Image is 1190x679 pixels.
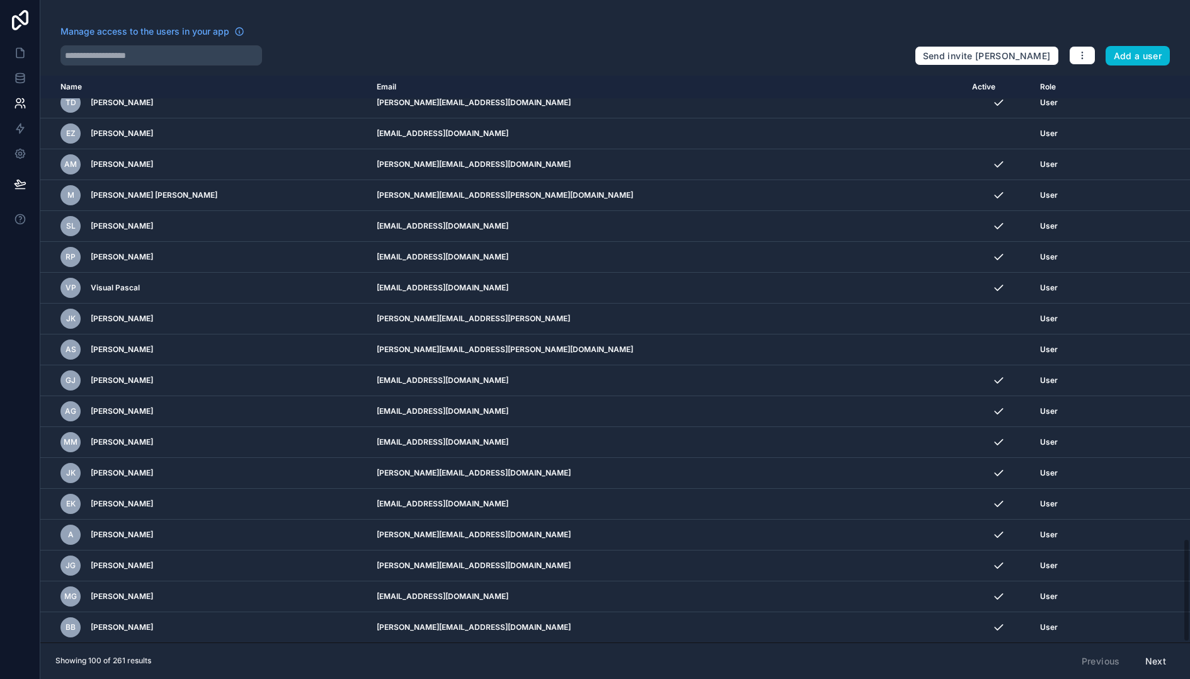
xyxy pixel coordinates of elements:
span: User [1040,221,1058,231]
span: User [1040,283,1058,293]
span: User [1040,375,1058,385]
button: Next [1136,651,1175,672]
span: EZ [66,128,76,139]
span: TD [66,98,76,108]
span: MG [64,591,77,602]
span: [PERSON_NAME] [91,499,153,509]
td: [EMAIL_ADDRESS][DOMAIN_NAME] [369,489,964,520]
span: Showing 100 of 261 results [55,656,151,666]
span: [PERSON_NAME] [91,128,153,139]
button: Send invite [PERSON_NAME] [915,46,1059,66]
td: [EMAIL_ADDRESS][DOMAIN_NAME] [369,581,964,612]
span: User [1040,190,1058,200]
button: Add a user [1106,46,1170,66]
span: [PERSON_NAME] [91,530,153,540]
span: BB [66,622,76,632]
td: [EMAIL_ADDRESS][DOMAIN_NAME] [369,242,964,273]
span: User [1040,468,1058,478]
span: User [1040,499,1058,509]
span: User [1040,98,1058,108]
span: SL [66,221,76,231]
span: Manage access to the users in your app [60,25,229,38]
td: [EMAIL_ADDRESS][DOMAIN_NAME] [369,118,964,149]
span: A [68,530,74,540]
th: Active [964,76,1033,99]
th: Role [1033,76,1140,99]
span: User [1040,561,1058,571]
a: Manage access to the users in your app [60,25,244,38]
span: AS [66,345,76,355]
span: Visual Pascal [91,283,140,293]
td: [PERSON_NAME][EMAIL_ADDRESS][DOMAIN_NAME] [369,458,964,489]
td: [EMAIL_ADDRESS][DOMAIN_NAME] [369,211,964,242]
span: RP [66,252,76,262]
td: [EMAIL_ADDRESS][DOMAIN_NAME] [369,396,964,427]
span: [PERSON_NAME] [91,252,153,262]
span: User [1040,159,1058,169]
td: [PERSON_NAME][EMAIL_ADDRESS][DOMAIN_NAME] [369,551,964,581]
span: MM [64,437,77,447]
span: VP [66,283,76,293]
th: Email [369,76,964,99]
span: [PERSON_NAME] [91,98,153,108]
span: JG [66,561,76,571]
span: [PERSON_NAME] [91,591,153,602]
span: [PERSON_NAME] [PERSON_NAME] [91,190,217,200]
span: AG [65,406,76,416]
th: Name [40,76,369,99]
span: User [1040,591,1058,602]
span: [PERSON_NAME] [91,406,153,416]
span: JK [66,314,76,324]
td: [PERSON_NAME][EMAIL_ADDRESS][PERSON_NAME] [369,304,964,334]
span: User [1040,128,1058,139]
span: [PERSON_NAME] [91,314,153,324]
td: [PERSON_NAME][EMAIL_ADDRESS][DOMAIN_NAME] [369,88,964,118]
span: [PERSON_NAME] [91,437,153,447]
span: GJ [66,375,76,385]
td: [EMAIL_ADDRESS][DOMAIN_NAME] [369,365,964,396]
td: [PERSON_NAME][EMAIL_ADDRESS][DOMAIN_NAME] [369,612,964,643]
span: [PERSON_NAME] [91,221,153,231]
span: [PERSON_NAME] [91,345,153,355]
span: User [1040,345,1058,355]
span: EK [66,499,76,509]
div: scrollable content [40,76,1190,642]
span: User [1040,252,1058,262]
span: User [1040,406,1058,416]
td: [EMAIL_ADDRESS][DOMAIN_NAME] [369,427,964,458]
td: [PERSON_NAME][EMAIL_ADDRESS][PERSON_NAME][DOMAIN_NAME] [369,334,964,365]
td: [PERSON_NAME][EMAIL_ADDRESS][DOMAIN_NAME] [369,520,964,551]
span: AM [64,159,77,169]
td: [PERSON_NAME][EMAIL_ADDRESS][PERSON_NAME][DOMAIN_NAME] [369,180,964,211]
span: User [1040,314,1058,324]
span: User [1040,622,1058,632]
span: [PERSON_NAME] [91,468,153,478]
span: [PERSON_NAME] [91,159,153,169]
span: User [1040,530,1058,540]
span: M [67,190,74,200]
span: JK [66,468,76,478]
span: [PERSON_NAME] [91,375,153,385]
span: [PERSON_NAME] [91,561,153,571]
span: [PERSON_NAME] [91,622,153,632]
td: [PERSON_NAME][EMAIL_ADDRESS][DOMAIN_NAME] [369,149,964,180]
span: User [1040,437,1058,447]
td: [EMAIL_ADDRESS][DOMAIN_NAME] [369,273,964,304]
